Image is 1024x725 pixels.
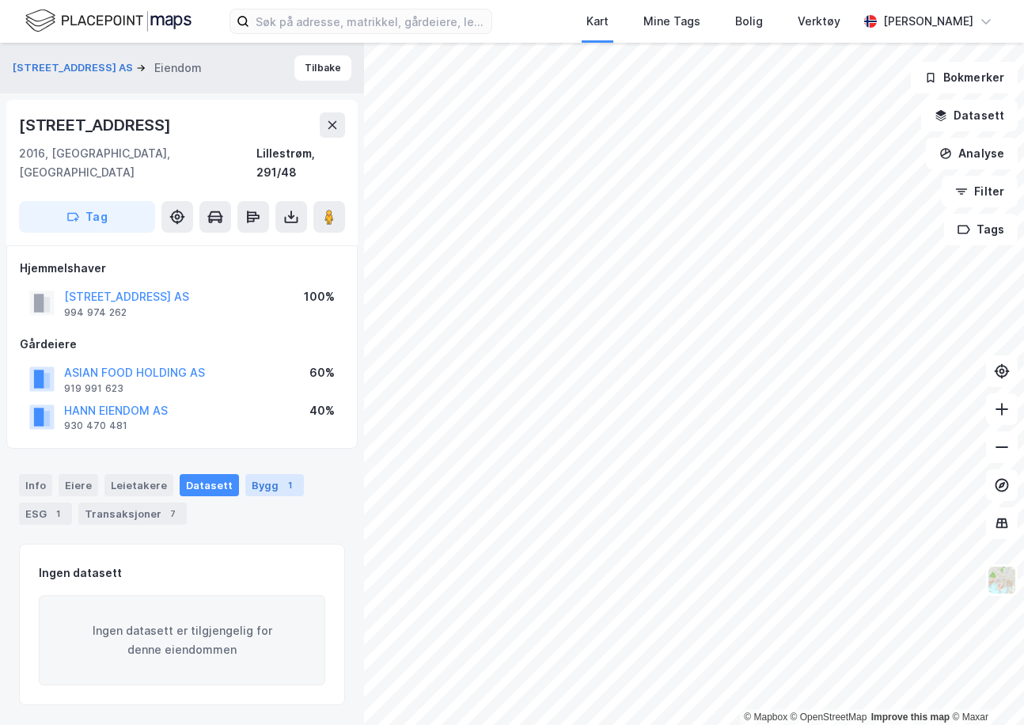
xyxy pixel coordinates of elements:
[154,59,202,78] div: Eiendom
[883,12,973,31] div: [PERSON_NAME]
[165,506,180,522] div: 7
[25,7,192,35] img: logo.f888ab2527a4732fd821a326f86c7f29.svg
[59,474,98,496] div: Eiere
[304,287,335,306] div: 100%
[294,55,351,81] button: Tilbake
[19,474,52,496] div: Info
[39,564,122,583] div: Ingen datasett
[180,474,239,496] div: Datasett
[39,595,325,685] div: Ingen datasett er tilgjengelig for denne eiendommen
[744,712,787,723] a: Mapbox
[945,649,1024,725] div: Kontrollprogram for chat
[871,712,950,723] a: Improve this map
[245,474,304,496] div: Bygg
[19,144,256,182] div: 2016, [GEOGRAPHIC_DATA], [GEOGRAPHIC_DATA]
[50,506,66,522] div: 1
[19,112,174,138] div: [STREET_ADDRESS]
[942,176,1018,207] button: Filter
[735,12,763,31] div: Bolig
[64,306,127,319] div: 994 974 262
[987,565,1017,595] img: Z
[64,382,123,395] div: 919 991 623
[64,419,127,432] div: 930 470 481
[926,138,1018,169] button: Analyse
[791,712,867,723] a: OpenStreetMap
[249,9,491,33] input: Søk på adresse, matrikkel, gårdeiere, leietakere eller personer
[798,12,840,31] div: Verktøy
[921,100,1018,131] button: Datasett
[911,62,1018,93] button: Bokmerker
[20,335,344,354] div: Gårdeiere
[282,477,298,493] div: 1
[643,12,700,31] div: Mine Tags
[945,649,1024,725] iframe: Chat Widget
[104,474,173,496] div: Leietakere
[309,363,335,382] div: 60%
[20,259,344,278] div: Hjemmelshaver
[78,503,187,525] div: Transaksjoner
[13,60,136,76] button: [STREET_ADDRESS] AS
[256,144,345,182] div: Lillestrøm, 291/48
[944,214,1018,245] button: Tags
[586,12,609,31] div: Kart
[309,401,335,420] div: 40%
[19,503,72,525] div: ESG
[19,201,155,233] button: Tag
